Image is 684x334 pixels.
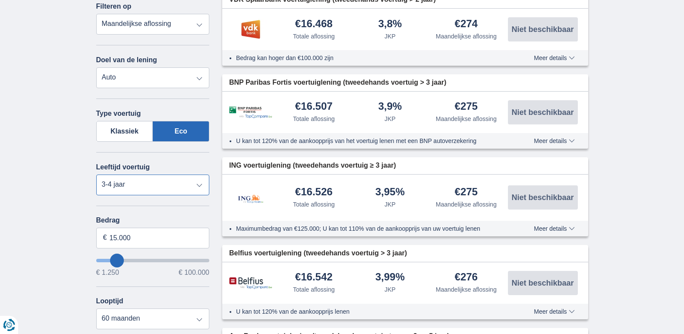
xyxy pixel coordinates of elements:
[293,285,335,294] div: Totale aflossing
[385,285,396,294] div: JKP
[385,115,396,123] div: JKP
[527,54,581,61] button: Meer details
[293,200,335,209] div: Totale aflossing
[375,272,405,283] div: 3,99%
[295,187,333,198] div: €16.526
[96,259,210,262] input: wantToBorrow
[229,106,272,119] img: product.pl.alt BNP Paribas Fortis
[455,272,478,283] div: €276
[293,115,335,123] div: Totale aflossing
[511,25,574,33] span: Niet beschikbaar
[229,19,272,40] img: product.pl.alt VDK bank
[534,226,574,232] span: Meer details
[508,100,578,124] button: Niet beschikbaar
[375,187,405,198] div: 3,95%
[511,108,574,116] span: Niet beschikbaar
[534,309,574,315] span: Meer details
[511,279,574,287] span: Niet beschikbaar
[229,183,272,212] img: product.pl.alt ING
[378,101,402,113] div: 3,9%
[527,308,581,315] button: Meer details
[96,56,157,64] label: Doel van de lening
[455,19,478,30] div: €274
[236,224,502,233] li: Maximumbedrag van €125.000; U kan tot 110% van de aankoopprijs van uw voertuig lenen
[295,19,333,30] div: €16.468
[229,161,396,171] span: ING voertuiglening (tweedehands voertuig ≥ 3 jaar)
[508,17,578,41] button: Niet beschikbaar
[436,200,497,209] div: Maandelijkse aflossing
[229,277,272,289] img: product.pl.alt Belfius
[436,285,497,294] div: Maandelijkse aflossing
[455,101,478,113] div: €275
[534,55,574,61] span: Meer details
[236,137,502,145] li: U kan tot 120% van de aankoopprijs van het voertuig lenen met een BNP autoverzekering
[96,269,119,276] span: € 1.250
[527,225,581,232] button: Meer details
[229,78,446,88] span: BNP Paribas Fortis voertuiglening (tweedehands voertuig > 3 jaar)
[385,32,396,41] div: JKP
[96,3,132,10] label: Filteren op
[293,32,335,41] div: Totale aflossing
[508,185,578,210] button: Niet beschikbaar
[96,297,123,305] label: Looptijd
[179,269,209,276] span: € 100.000
[534,138,574,144] span: Meer details
[295,101,333,113] div: €16.507
[96,163,150,171] label: Leeftijd voertuig
[103,233,107,243] span: €
[153,121,209,142] label: Eco
[508,271,578,295] button: Niet beschikbaar
[455,187,478,198] div: €275
[511,194,574,201] span: Niet beschikbaar
[236,307,502,316] li: U kan tot 120% van de aankoopprijs lenen
[96,121,153,142] label: Klassiek
[378,19,402,30] div: 3,8%
[436,115,497,123] div: Maandelijkse aflossing
[295,272,333,283] div: €16.542
[96,216,210,224] label: Bedrag
[236,54,502,62] li: Bedrag kan hoger dan €100.000 zijn
[229,248,407,258] span: Belfius voertuiglening (tweedehands voertuig > 3 jaar)
[527,137,581,144] button: Meer details
[436,32,497,41] div: Maandelijkse aflossing
[385,200,396,209] div: JKP
[96,110,141,118] label: Type voertuig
